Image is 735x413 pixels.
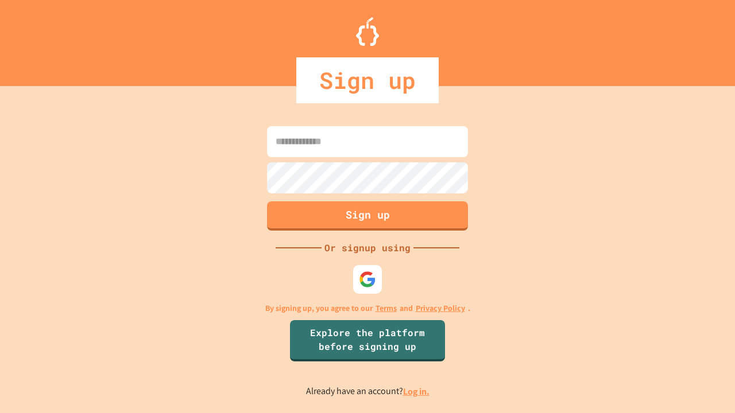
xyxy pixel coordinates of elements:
[290,320,445,361] a: Explore the platform before signing up
[376,302,397,314] a: Terms
[322,241,413,255] div: Or signup using
[265,302,470,314] p: By signing up, you agree to our and .
[267,201,468,231] button: Sign up
[296,57,439,103] div: Sign up
[306,384,430,399] p: Already have an account?
[356,17,379,46] img: Logo.svg
[403,385,430,398] a: Log in.
[416,302,465,314] a: Privacy Policy
[359,271,376,288] img: google-icon.svg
